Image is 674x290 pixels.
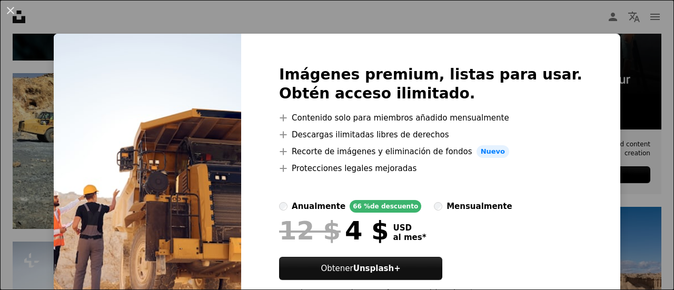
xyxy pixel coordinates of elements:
[477,145,509,158] span: Nuevo
[279,145,582,158] li: Recorte de imágenes y eliminación de fondos
[393,223,426,233] span: USD
[279,65,582,103] h2: Imágenes premium, listas para usar. Obtén acceso ilimitado.
[393,233,426,242] span: al mes *
[292,200,345,213] div: anualmente
[279,217,341,244] span: 12 $
[434,202,442,211] input: mensualmente
[279,112,582,124] li: Contenido solo para miembros añadido mensualmente
[279,257,442,280] button: ObtenerUnsplash+
[350,200,421,213] div: 66 % de descuento
[447,200,512,213] div: mensualmente
[279,202,288,211] input: anualmente66 %de descuento
[279,217,389,244] div: 4 $
[353,264,401,273] strong: Unsplash+
[279,128,582,141] li: Descargas ilimitadas libres de derechos
[279,162,582,175] li: Protecciones legales mejoradas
